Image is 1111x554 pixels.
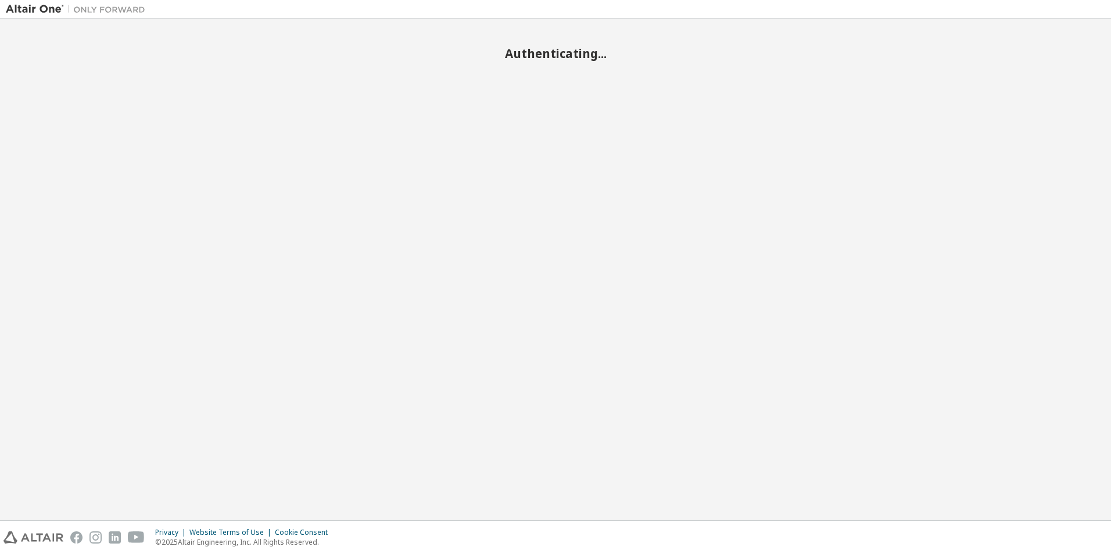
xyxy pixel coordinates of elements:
[89,531,102,544] img: instagram.svg
[155,537,335,547] p: © 2025 Altair Engineering, Inc. All Rights Reserved.
[155,528,189,537] div: Privacy
[109,531,121,544] img: linkedin.svg
[189,528,275,537] div: Website Terms of Use
[128,531,145,544] img: youtube.svg
[6,3,151,15] img: Altair One
[275,528,335,537] div: Cookie Consent
[3,531,63,544] img: altair_logo.svg
[6,46,1105,61] h2: Authenticating...
[70,531,83,544] img: facebook.svg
